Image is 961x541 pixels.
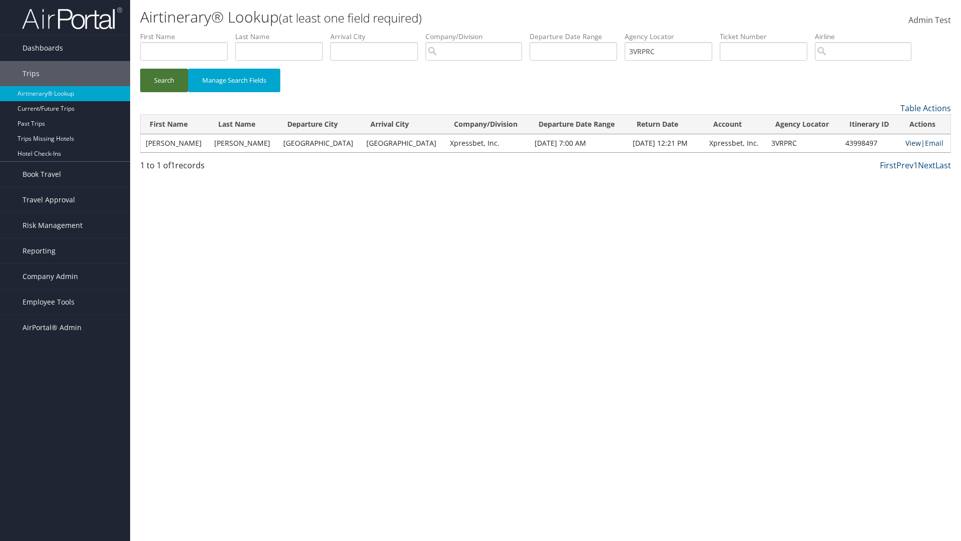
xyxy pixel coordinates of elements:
[766,115,841,134] th: Agency Locator: activate to sort column ascending
[279,10,422,26] small: (at least one field required)
[935,160,951,171] a: Last
[908,5,951,36] a: Admin Test
[445,134,530,152] td: Xpressbet, Inc.
[141,134,209,152] td: [PERSON_NAME]
[530,134,628,152] td: [DATE] 7:00 AM
[880,160,896,171] a: First
[361,134,444,152] td: [GEOGRAPHIC_DATA]
[23,264,78,289] span: Company Admin
[530,115,628,134] th: Departure Date Range: activate to sort column ascending
[913,160,918,171] a: 1
[140,32,235,42] label: First Name
[23,213,83,238] span: Risk Management
[209,134,278,152] td: [PERSON_NAME]
[625,32,720,42] label: Agency Locator
[23,61,40,86] span: Trips
[171,160,175,171] span: 1
[209,115,278,134] th: Last Name: activate to sort column ascending
[704,134,766,152] td: Xpressbet, Inc.
[23,162,61,187] span: Book Travel
[425,32,530,42] label: Company/Division
[840,134,900,152] td: 43998497
[22,7,122,30] img: airportal-logo.png
[188,69,280,92] button: Manage Search Fields
[905,138,921,148] a: View
[23,36,63,61] span: Dashboards
[140,69,188,92] button: Search
[628,134,704,152] td: [DATE] 12:21 PM
[140,159,332,176] div: 1 to 1 of records
[918,160,935,171] a: Next
[896,160,913,171] a: Prev
[361,115,444,134] th: Arrival City: activate to sort column ascending
[840,115,900,134] th: Itinerary ID: activate to sort column ascending
[720,32,815,42] label: Ticket Number
[278,115,361,134] th: Departure City: activate to sort column ascending
[23,187,75,212] span: Travel Approval
[140,7,681,28] h1: Airtinerary® Lookup
[628,115,704,134] th: Return Date: activate to sort column ascending
[925,138,943,148] a: Email
[23,290,75,315] span: Employee Tools
[815,32,919,42] label: Airline
[23,238,56,263] span: Reporting
[330,32,425,42] label: Arrival City
[704,115,766,134] th: Account: activate to sort column ascending
[445,115,530,134] th: Company/Division
[235,32,330,42] label: Last Name
[530,32,625,42] label: Departure Date Range
[278,134,361,152] td: [GEOGRAPHIC_DATA]
[23,315,82,340] span: AirPortal® Admin
[766,134,841,152] td: 3VRPRC
[900,115,950,134] th: Actions
[141,115,209,134] th: First Name: activate to sort column ascending
[908,15,951,26] span: Admin Test
[900,103,951,114] a: Table Actions
[900,134,950,152] td: |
